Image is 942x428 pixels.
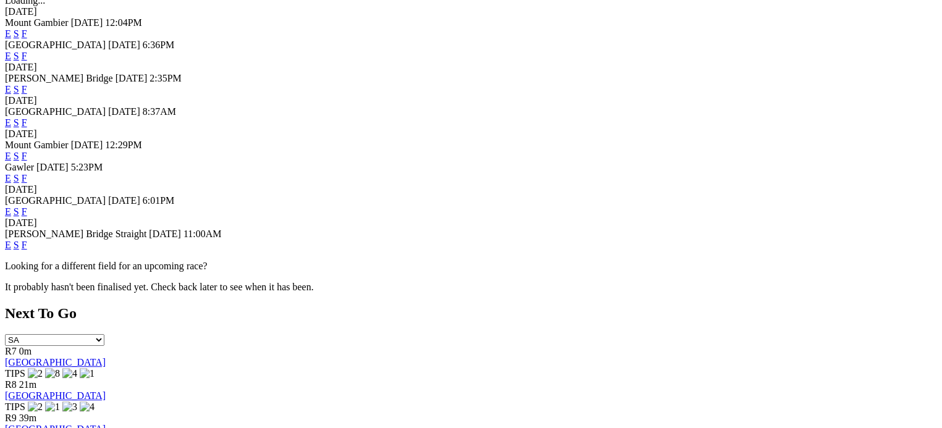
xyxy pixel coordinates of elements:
a: [GEOGRAPHIC_DATA] [5,390,106,401]
p: Looking for a different field for an upcoming race? [5,261,937,272]
span: Mount Gambier [5,140,69,150]
span: [GEOGRAPHIC_DATA] [5,195,106,206]
span: TIPS [5,401,25,412]
a: F [22,28,27,39]
a: E [5,206,11,217]
h2: Next To Go [5,305,937,322]
a: F [22,151,27,161]
a: E [5,173,11,183]
div: [DATE] [5,128,937,140]
img: 4 [80,401,95,413]
a: S [14,51,19,61]
span: [DATE] [71,140,103,150]
div: [DATE] [5,95,937,106]
img: 2 [28,401,43,413]
span: 11:00AM [183,229,222,239]
a: S [14,206,19,217]
span: [DATE] [108,106,140,117]
a: S [14,28,19,39]
span: 12:29PM [105,140,142,150]
img: 4 [62,368,77,379]
span: 6:36PM [143,40,175,50]
a: F [22,84,27,94]
img: 1 [45,401,60,413]
a: E [5,240,11,250]
span: [PERSON_NAME] Bridge Straight [5,229,146,239]
a: E [5,51,11,61]
div: [DATE] [5,62,937,73]
a: E [5,84,11,94]
span: Mount Gambier [5,17,69,28]
a: F [22,240,27,250]
span: [DATE] [71,17,103,28]
span: [DATE] [108,40,140,50]
a: S [14,117,19,128]
div: [DATE] [5,217,937,229]
a: [GEOGRAPHIC_DATA] [5,357,106,367]
div: [DATE] [5,184,937,195]
span: R8 [5,379,17,390]
span: 12:04PM [105,17,142,28]
span: [DATE] [149,229,181,239]
span: [DATE] [108,195,140,206]
span: [DATE] [36,162,69,172]
a: E [5,151,11,161]
span: R9 [5,413,17,423]
a: E [5,117,11,128]
a: E [5,28,11,39]
img: 3 [62,401,77,413]
a: F [22,173,27,183]
a: S [14,151,19,161]
a: F [22,206,27,217]
span: 21m [19,379,36,390]
a: F [22,117,27,128]
a: S [14,240,19,250]
span: [GEOGRAPHIC_DATA] [5,40,106,50]
span: 6:01PM [143,195,175,206]
span: [DATE] [116,73,148,83]
partial: It probably hasn't been finalised yet. Check back later to see when it has been. [5,282,314,292]
span: 39m [19,413,36,423]
span: [GEOGRAPHIC_DATA] [5,106,106,117]
span: 5:23PM [71,162,103,172]
a: S [14,84,19,94]
div: [DATE] [5,6,937,17]
span: Gawler [5,162,34,172]
span: 0m [19,346,32,356]
span: [PERSON_NAME] Bridge [5,73,113,83]
a: F [22,51,27,61]
a: S [14,173,19,183]
span: 2:35PM [149,73,182,83]
span: TIPS [5,368,25,379]
img: 8 [45,368,60,379]
img: 2 [28,368,43,379]
span: 8:37AM [143,106,176,117]
span: R7 [5,346,17,356]
img: 1 [80,368,95,379]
